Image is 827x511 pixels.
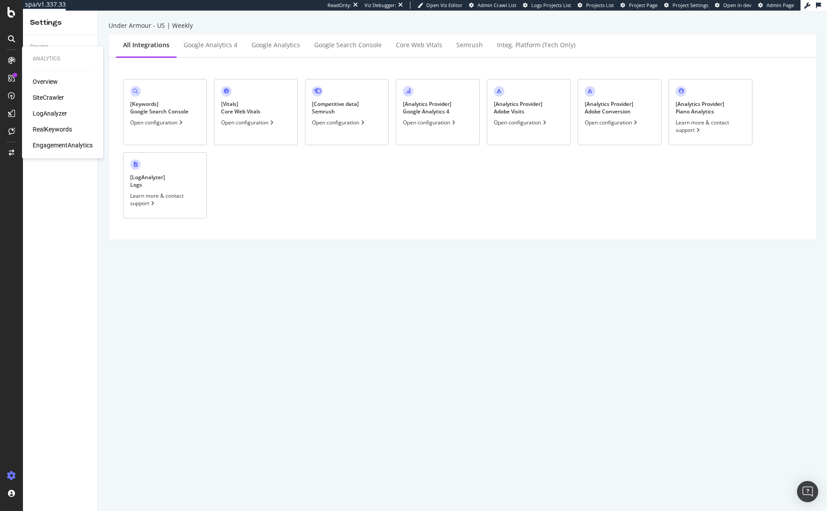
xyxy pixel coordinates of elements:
div: Open Intercom Messenger [797,481,818,502]
span: Open in dev [723,2,752,8]
div: Open configuration [585,119,639,126]
a: RealKeywords [33,125,72,134]
div: Core Web Vitals [396,41,442,49]
span: Admin Crawl List [477,2,516,8]
div: Open configuration [494,119,548,126]
div: [ Vitals ] Core Web Vitals [221,100,260,115]
div: [ Analytics Provider ] Adobe Conversion [585,100,633,115]
div: [ Competitive data ] Semrush [312,100,359,115]
a: Overview [33,77,58,86]
div: All integrations [123,41,169,49]
div: Semrush [456,41,483,49]
div: [ Analytics Provider ] Google Analytics 4 [403,100,451,115]
a: Open in dev [715,2,752,9]
span: Admin Page [767,2,794,8]
a: Projects List [578,2,614,9]
div: Under Armour - US | Weekly [109,21,816,30]
div: Crawler [30,42,48,52]
div: Open configuration [130,119,184,126]
div: Viz Debugger: [365,2,396,9]
div: Google Analytics [252,41,300,49]
div: [ Keywords ] Google Search Console [130,100,188,115]
div: Learn more & contact support [130,192,200,207]
span: Open Viz Editor [426,2,462,8]
a: Project Page [620,2,658,9]
a: Admin Crawl List [469,2,516,9]
div: Open configuration [221,119,275,126]
div: Google Analytics 4 [184,41,237,49]
a: Open Viz Editor [417,2,462,9]
a: Crawler [30,42,91,52]
a: EngagementAnalytics [33,141,93,150]
span: Project Page [629,2,658,8]
span: Logs Projects List [531,2,571,8]
a: Admin Page [758,2,794,9]
a: Logs Projects List [523,2,571,9]
span: Project Settings [673,2,708,8]
div: Open configuration [403,119,457,126]
a: LogAnalyzer [33,109,67,118]
a: SiteCrawler [33,93,64,102]
a: Project Settings [664,2,708,9]
div: ReadOnly: [327,2,351,9]
div: Settings [30,18,90,28]
div: [ LogAnalyzer ] Logs [130,173,165,188]
div: [ Analytics Provider ] Adobe Visits [494,100,542,115]
div: Integ. Platform (tech only) [497,41,575,49]
div: Open configuration [312,119,366,126]
div: Analytics [33,55,93,63]
div: [ Analytics Provider ] Piano Analytics [676,100,724,115]
span: Projects List [586,2,614,8]
div: Google Search Console [314,41,382,49]
div: Learn more & contact support [676,119,745,134]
